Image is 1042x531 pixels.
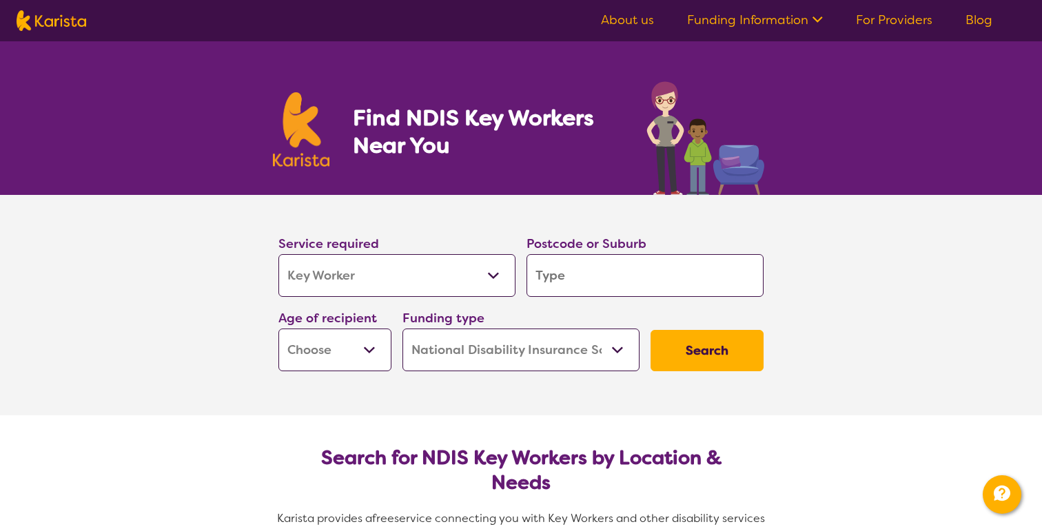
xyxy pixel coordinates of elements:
a: About us [601,12,654,28]
button: Channel Menu [983,475,1021,514]
span: Karista provides a [277,511,372,525]
span: free [372,511,394,525]
img: Karista logo [273,92,329,167]
a: For Providers [856,12,932,28]
img: key-worker [643,74,769,195]
label: Postcode or Suburb [527,236,646,252]
a: Funding Information [687,12,823,28]
label: Service required [278,236,379,252]
button: Search [651,330,764,371]
img: Karista logo [17,10,86,31]
h1: Find NDIS Key Workers Near You [353,104,620,159]
input: Type [527,254,764,297]
h2: Search for NDIS Key Workers by Location & Needs [289,446,753,495]
label: Age of recipient [278,310,377,326]
a: Blog [966,12,992,28]
label: Funding type [402,310,484,326]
